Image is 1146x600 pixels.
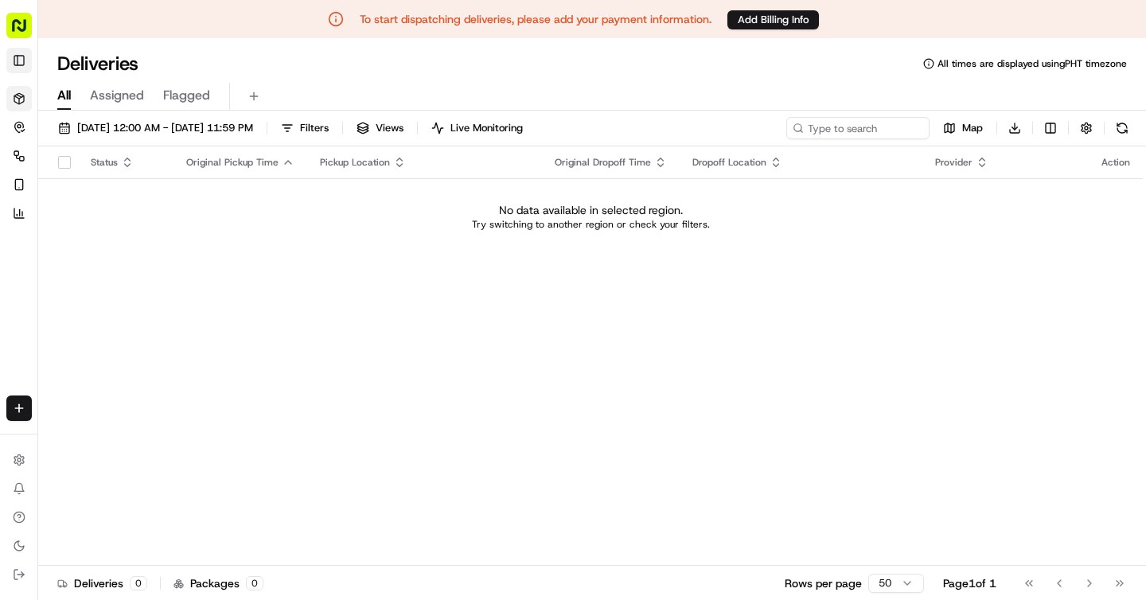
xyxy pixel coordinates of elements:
p: Welcome 👋 [16,64,290,89]
a: 📗Knowledge Base [10,349,128,378]
div: Past conversations [16,207,107,220]
span: • [132,290,138,302]
button: Views [349,117,411,139]
div: 📗 [16,357,29,370]
p: Try switching to another region or check your filters. [472,218,710,231]
div: Start new chat [72,152,261,168]
a: 💻API Documentation [128,349,262,378]
img: 4281594248423_2fcf9dad9f2a874258b8_72.png [33,152,62,181]
span: [DATE] [141,247,173,259]
img: 1736555255976-a54dd68f-1ca7-489b-9aae-adbdc363a1c4 [32,290,45,303]
img: 1736555255976-a54dd68f-1ca7-489b-9aae-adbdc363a1c4 [32,247,45,260]
span: Pickup Location [320,156,390,169]
h1: Deliveries [57,51,138,76]
span: Assigned [90,86,144,105]
button: Start new chat [271,157,290,176]
div: Packages [173,575,263,591]
button: [DATE] 12:00 AM - [DATE] 11:59 PM [51,117,260,139]
img: Jandy Espique [16,275,41,300]
span: All [57,86,71,105]
span: Filters [300,121,329,135]
span: Original Pickup Time [186,156,279,169]
div: We're available if you need us! [72,168,219,181]
span: [PERSON_NAME] [49,247,129,259]
span: Status [91,156,118,169]
span: Original Dropoff Time [555,156,651,169]
div: Page 1 of 1 [943,575,996,591]
input: Got a question? Start typing here... [41,103,286,119]
span: Live Monitoring [450,121,523,135]
p: No data available in selected region. [499,202,683,218]
div: Action [1101,156,1130,169]
button: See all [247,204,290,223]
span: Provider [935,156,973,169]
span: [DATE] 12:00 AM - [DATE] 11:59 PM [77,121,253,135]
button: Filters [274,117,336,139]
p: Rows per page [785,575,862,591]
span: Knowledge Base [32,356,122,372]
input: Type to search [786,117,930,139]
p: To start dispatching deliveries, please add your payment information. [360,11,711,27]
div: 0 [246,576,263,590]
span: All times are displayed using PHT timezone [937,57,1127,70]
span: Flagged [163,86,210,105]
span: [DATE] [141,290,173,302]
span: [PERSON_NAME] [49,290,129,302]
button: Add Billing Info [727,10,819,29]
img: Nash [16,16,48,48]
span: API Documentation [150,356,255,372]
span: Dropoff Location [692,156,766,169]
span: Map [962,121,983,135]
a: Powered byPylon [112,394,193,407]
span: • [132,247,138,259]
button: Refresh [1111,117,1133,139]
div: 0 [130,576,147,590]
img: 1736555255976-a54dd68f-1ca7-489b-9aae-adbdc363a1c4 [16,152,45,181]
span: Views [376,121,403,135]
button: Live Monitoring [424,117,530,139]
img: Asif Zaman Khan [16,232,41,257]
div: 💻 [134,357,147,370]
div: Deliveries [57,575,147,591]
button: Map [936,117,990,139]
span: Pylon [158,395,193,407]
